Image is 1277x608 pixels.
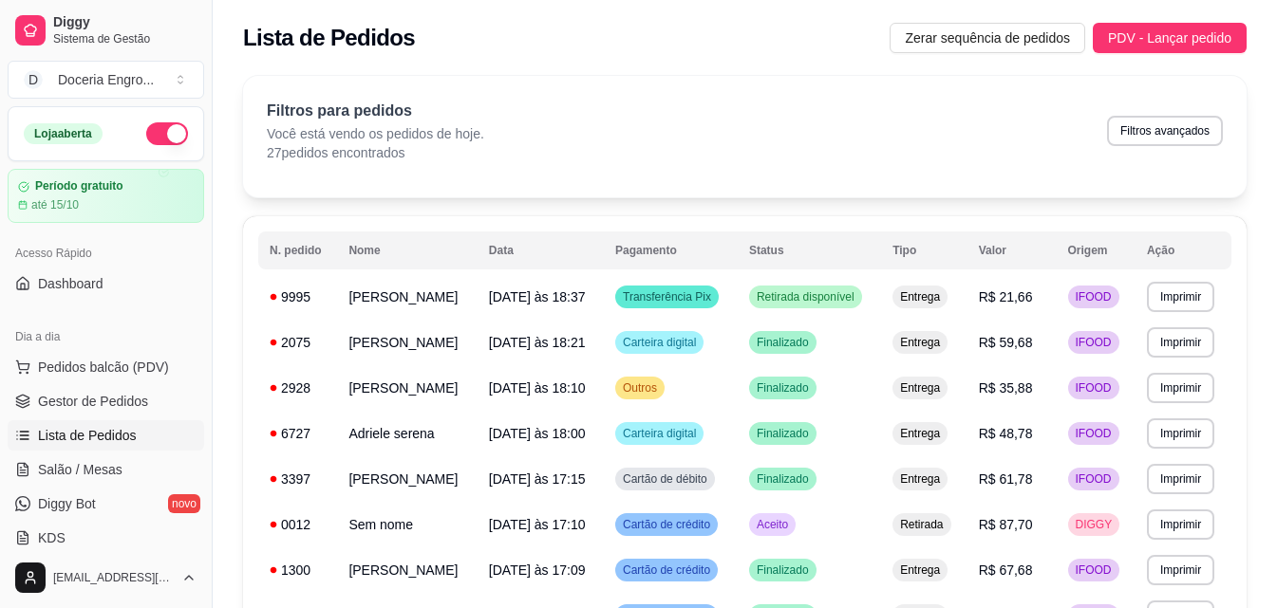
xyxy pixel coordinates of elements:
span: R$ 61,78 [979,471,1033,487]
button: Imprimir [1147,464,1214,494]
span: R$ 59,68 [979,335,1033,350]
div: Dia a dia [8,322,204,352]
th: Status [738,231,881,269]
td: [PERSON_NAME] [337,365,477,411]
th: Data [478,231,604,269]
div: Loja aberta [24,123,103,144]
span: Entrega [896,562,944,578]
a: Período gratuitoaté 15/10 [8,169,204,223]
a: Lista de Pedidos [8,420,204,451]
p: Filtros para pedidos [267,100,484,122]
span: KDS [38,528,66,547]
span: R$ 67,68 [979,562,1033,578]
article: Período gratuito [35,179,123,193]
span: Retirada [896,517,947,532]
td: [PERSON_NAME] [337,320,477,365]
h2: Lista de Pedidos [243,23,415,53]
a: Dashboard [8,268,204,299]
div: 6727 [270,424,326,443]
span: [DATE] às 17:09 [489,562,586,578]
div: Acesso Rápido [8,238,204,268]
span: Diggy [53,14,197,31]
span: Diggy Bot [38,494,96,513]
a: Gestor de Pedidos [8,386,204,416]
span: Dashboard [38,274,103,293]
th: Tipo [881,231,967,269]
th: Nome [337,231,477,269]
span: [EMAIL_ADDRESS][PERSON_NAME][DOMAIN_NAME] [53,570,174,585]
span: R$ 35,88 [979,380,1033,396]
span: [DATE] às 17:15 [489,471,586,487]
span: Finalizado [753,562,813,578]
span: Sistema de Gestão [53,31,197,46]
span: [DATE] às 18:00 [489,426,586,441]
span: DIGGY [1072,517,1117,532]
span: Entrega [896,426,944,441]
span: D [24,70,43,89]
a: Diggy Botnovo [8,488,204,519]
span: Gestor de Pedidos [38,392,148,411]
span: R$ 48,78 [979,426,1033,441]
td: [PERSON_NAME] [337,547,477,593]
span: IFOOD [1072,426,1116,441]
button: Imprimir [1147,418,1214,449]
th: Ação [1136,231,1231,269]
span: Entrega [896,289,944,304]
span: Pedidos balcão (PDV) [38,358,169,377]
th: Pagamento [604,231,738,269]
button: Imprimir [1147,555,1214,585]
p: 27 pedidos encontrados [267,143,484,162]
div: 2928 [270,378,326,397]
div: 0012 [270,515,326,534]
td: Adriele serena [337,411,477,456]
span: Lista de Pedidos [38,426,137,445]
button: PDV - Lançar pedido [1093,23,1247,53]
span: Cartão de crédito [619,517,714,532]
span: Cartão de crédito [619,562,714,578]
span: [DATE] às 18:21 [489,335,586,350]
span: [DATE] às 18:37 [489,289,586,304]
span: PDV - Lançar pedido [1108,28,1231,48]
span: Finalizado [753,471,813,487]
article: até 15/10 [31,197,79,212]
th: Origem [1057,231,1136,269]
button: Pedidos balcão (PDV) [8,352,204,382]
td: [PERSON_NAME] [337,456,477,502]
span: [DATE] às 18:10 [489,380,586,396]
div: 1300 [270,561,326,580]
span: IFOOD [1072,335,1116,350]
span: Entrega [896,335,944,350]
td: [PERSON_NAME] [337,274,477,320]
span: Retirada disponível [753,289,858,304]
div: Doceria Engro ... [58,70,154,89]
a: Salão / Mesas [8,454,204,485]
span: Finalizado [753,335,813,350]
button: Imprimir [1147,373,1214,403]
button: Imprimir [1147,509,1214,540]
button: Alterar Status [146,122,188,145]
td: Sem nome [337,502,477,547]
button: [EMAIL_ADDRESS][PERSON_NAME][DOMAIN_NAME] [8,555,204,600]
span: Cartão de débito [619,471,711,487]
th: N. pedido [258,231,337,269]
span: [DATE] às 17:10 [489,517,586,532]
span: R$ 87,70 [979,517,1033,532]
button: Imprimir [1147,282,1214,312]
button: Select a team [8,61,204,99]
span: Salão / Mesas [38,460,122,479]
span: Outros [619,380,661,396]
a: DiggySistema de Gestão [8,8,204,53]
div: 9995 [270,287,326,306]
span: IFOOD [1072,289,1116,304]
a: KDS [8,523,204,553]
span: IFOOD [1072,562,1116,578]
button: Filtros avançados [1107,116,1223,146]
span: R$ 21,66 [979,289,1033,304]
div: 3397 [270,470,326,488]
p: Você está vendo os pedidos de hoje. [267,124,484,143]
span: Carteira digital [619,335,700,350]
th: Valor [967,231,1057,269]
div: 2075 [270,333,326,352]
span: Aceito [753,517,792,532]
span: Finalizado [753,426,813,441]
